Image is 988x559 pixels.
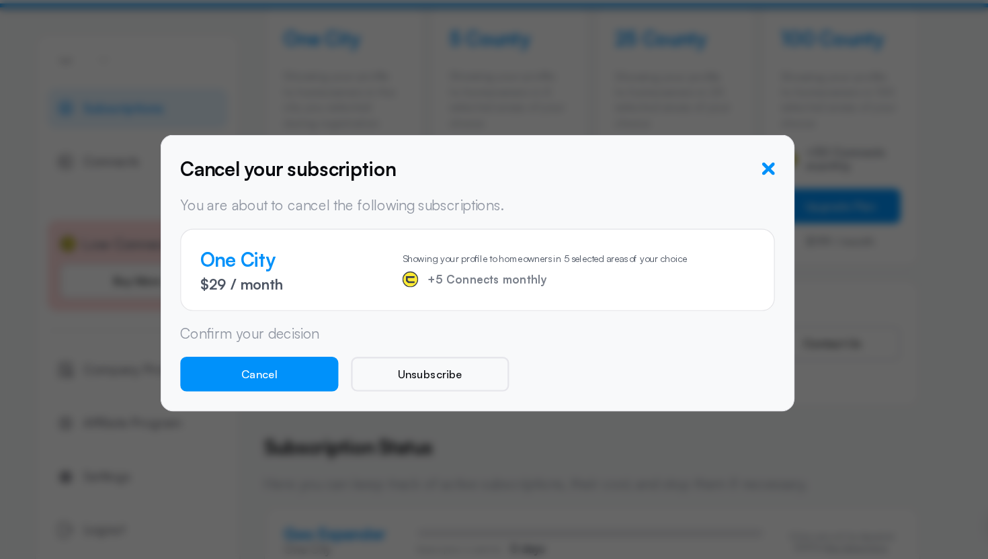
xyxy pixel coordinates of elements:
p: Confirm your decision [241,322,747,339]
button: Unsubscribe [386,351,521,380]
button: Open chat widget [11,11,52,52]
p: You are about to cancel the following subscriptions. [241,214,747,230]
p: Showing your profile to homeowners in 5 selected areas of your choice [430,262,672,273]
span: +5 Connects monthly [452,279,553,291]
h4: One City [258,259,393,278]
p: $29 / month [258,283,393,295]
h5: Cancel your subscription [241,179,424,203]
button: Cancel [241,351,376,380]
